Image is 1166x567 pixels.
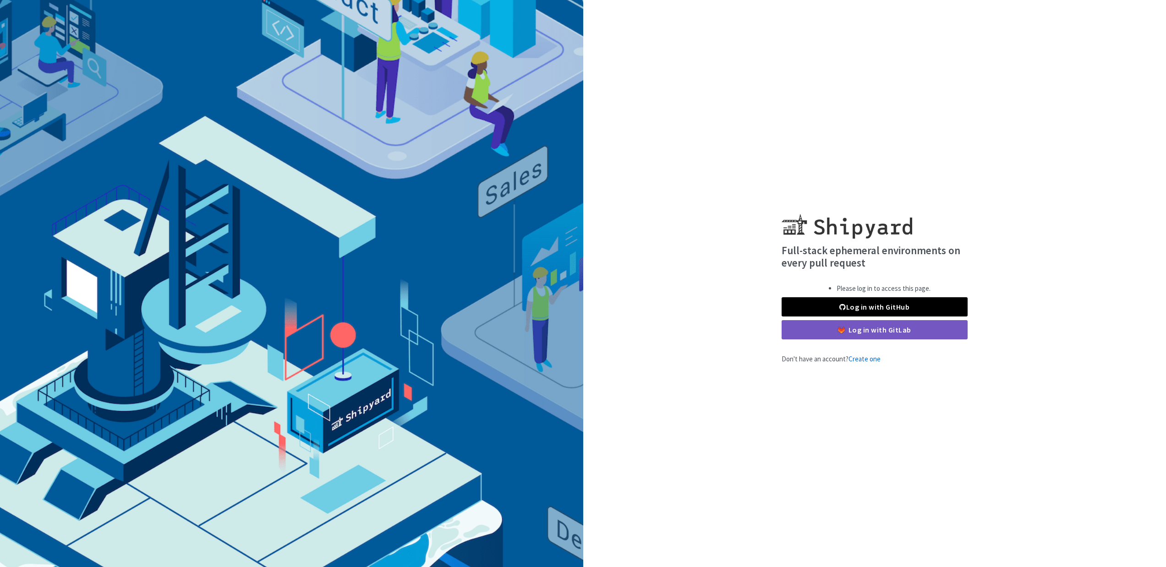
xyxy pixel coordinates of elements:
[782,244,968,269] h4: Full-stack ephemeral environments on every pull request
[838,327,845,333] img: gitlab-color.svg
[837,283,931,294] li: Please log in to access this page.
[782,297,968,316] a: Log in with GitHub
[782,320,968,339] a: Log in with GitLab
[782,203,912,239] img: Shipyard logo
[782,354,881,363] span: Don't have an account?
[848,354,881,363] a: Create one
